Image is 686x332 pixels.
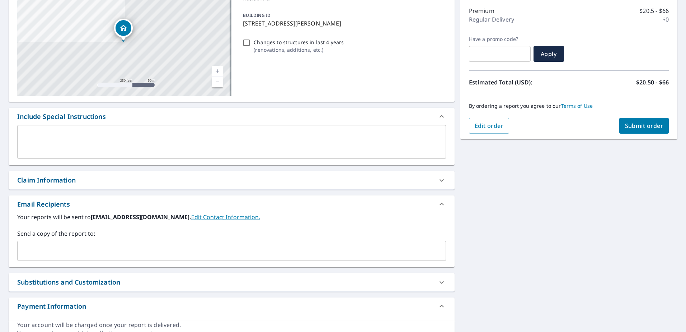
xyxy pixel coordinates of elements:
[243,12,271,18] p: BUILDING ID
[561,102,593,109] a: Terms of Use
[212,77,223,87] a: Current Level 17, Zoom Out
[17,199,70,209] div: Email Recipients
[539,50,558,58] span: Apply
[469,15,514,24] p: Regular Delivery
[534,46,564,62] button: Apply
[254,38,344,46] p: Changes to structures in last 4 years
[469,118,509,134] button: Edit order
[9,108,455,125] div: Include Special Instructions
[636,78,669,87] p: $20.50 - $66
[9,273,455,291] div: Substitutions and Customization
[9,195,455,213] div: Email Recipients
[625,122,663,130] span: Submit order
[17,229,446,238] label: Send a copy of the report to:
[469,103,669,109] p: By ordering a report you agree to our
[212,66,223,77] a: Current Level 17, Zoom In
[469,6,494,15] p: Premium
[17,277,120,287] div: Substitutions and Customization
[17,213,446,221] label: Your reports will be sent to
[469,36,531,42] label: Have a promo code?
[475,122,504,130] span: Edit order
[469,78,569,87] p: Estimated Total (USD):
[17,175,76,185] div: Claim Information
[243,19,443,28] p: [STREET_ADDRESS][PERSON_NAME]
[17,321,446,329] div: Your account will be charged once your report is delivered.
[191,213,260,221] a: EditContactInfo
[17,301,86,311] div: Payment Information
[114,19,133,41] div: Dropped pin, building 1, Residential property, 13315 Aurora Dr Ely, MN 55731
[639,6,669,15] p: $20.5 - $66
[17,112,106,121] div: Include Special Instructions
[91,213,191,221] b: [EMAIL_ADDRESS][DOMAIN_NAME].
[9,171,455,189] div: Claim Information
[254,46,344,54] p: ( renovations, additions, etc. )
[619,118,669,134] button: Submit order
[662,15,669,24] p: $0
[9,298,455,315] div: Payment Information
